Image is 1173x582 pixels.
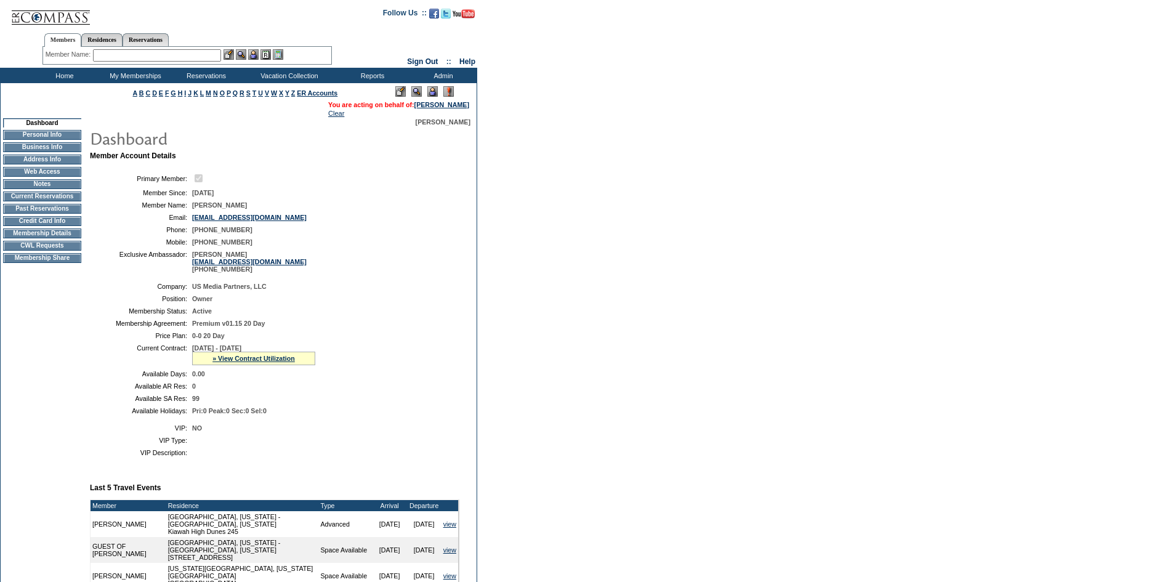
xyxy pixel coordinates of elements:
[285,89,289,97] a: Y
[95,189,187,196] td: Member Since:
[192,307,212,315] span: Active
[328,110,344,117] a: Clear
[145,89,150,97] a: C
[95,320,187,327] td: Membership Agreement:
[95,437,187,444] td: VIP Type:
[318,500,372,511] td: Type
[3,179,81,189] td: Notes
[165,89,169,97] a: F
[171,89,175,97] a: G
[279,89,283,97] a: X
[95,407,187,414] td: Available Holidays:
[99,68,169,83] td: My Memberships
[166,511,319,537] td: [GEOGRAPHIC_DATA], [US_STATE] - [GEOGRAPHIC_DATA], [US_STATE] Kiawah High Dunes 245
[3,228,81,238] td: Membership Details
[95,295,187,302] td: Position:
[260,49,271,60] img: Reservations
[192,283,267,290] span: US Media Partners, LLC
[192,189,214,196] span: [DATE]
[318,537,372,563] td: Space Available
[407,500,441,511] td: Departure
[95,238,187,246] td: Mobile:
[240,89,244,97] a: R
[28,68,99,83] td: Home
[318,511,372,537] td: Advanced
[192,251,307,273] span: [PERSON_NAME] [PHONE_NUMBER]
[224,49,234,60] img: b_edit.gif
[273,49,283,60] img: b_calculator.gif
[192,238,252,246] span: [PHONE_NUMBER]
[258,89,263,97] a: U
[3,155,81,164] td: Address Info
[169,68,240,83] td: Reservations
[252,89,257,97] a: T
[166,537,319,563] td: [GEOGRAPHIC_DATA], [US_STATE] - [GEOGRAPHIC_DATA], [US_STATE] [STREET_ADDRESS]
[91,500,166,511] td: Member
[206,89,211,97] a: M
[200,89,204,97] a: L
[192,395,200,402] span: 99
[192,332,225,339] span: 0-0 20 Day
[407,511,441,537] td: [DATE]
[443,86,454,97] img: Log Concern/Member Elevation
[95,307,187,315] td: Membership Status:
[459,57,475,66] a: Help
[192,214,307,221] a: [EMAIL_ADDRESS][DOMAIN_NAME]
[95,332,187,339] td: Price Plan:
[192,295,212,302] span: Owner
[328,101,469,108] span: You are acting on behalf of:
[90,483,161,492] b: Last 5 Travel Events
[192,320,265,327] span: Premium v01.15 20 Day
[192,201,247,209] span: [PERSON_NAME]
[152,89,157,97] a: D
[407,537,441,563] td: [DATE]
[95,344,187,365] td: Current Contract:
[240,68,336,83] td: Vacation Collection
[441,9,451,18] img: Follow us on Twitter
[192,258,307,265] a: [EMAIL_ADDRESS][DOMAIN_NAME]
[95,283,187,290] td: Company:
[248,49,259,60] img: Impersonate
[193,89,198,97] a: K
[453,9,475,18] img: Subscribe to our YouTube Channel
[95,370,187,378] td: Available Days:
[3,204,81,214] td: Past Reservations
[133,89,137,97] a: A
[188,89,191,97] a: J
[373,511,407,537] td: [DATE]
[446,57,451,66] span: ::
[233,89,238,97] a: Q
[95,395,187,402] td: Available SA Res:
[95,201,187,209] td: Member Name:
[91,511,166,537] td: [PERSON_NAME]
[192,226,252,233] span: [PHONE_NUMBER]
[453,12,475,20] a: Subscribe to our YouTube Channel
[336,68,406,83] td: Reports
[212,355,295,362] a: » View Contract Utilization
[271,89,277,97] a: W
[427,86,438,97] img: Impersonate
[192,370,205,378] span: 0.00
[95,251,187,273] td: Exclusive Ambassador:
[373,537,407,563] td: [DATE]
[406,68,477,83] td: Admin
[192,424,202,432] span: NO
[443,572,456,580] a: view
[90,152,176,160] b: Member Account Details
[184,89,186,97] a: I
[291,89,296,97] a: Z
[443,520,456,528] a: view
[123,33,169,46] a: Reservations
[441,12,451,20] a: Follow us on Twitter
[95,449,187,456] td: VIP Description:
[192,344,241,352] span: [DATE] - [DATE]
[3,130,81,140] td: Personal Info
[91,537,166,563] td: GUEST OF [PERSON_NAME]
[213,89,218,97] a: N
[429,9,439,18] img: Become our fan on Facebook
[3,142,81,152] td: Business Info
[414,101,469,108] a: [PERSON_NAME]
[429,12,439,20] a: Become our fan on Facebook
[166,500,319,511] td: Residence
[3,216,81,226] td: Credit Card Info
